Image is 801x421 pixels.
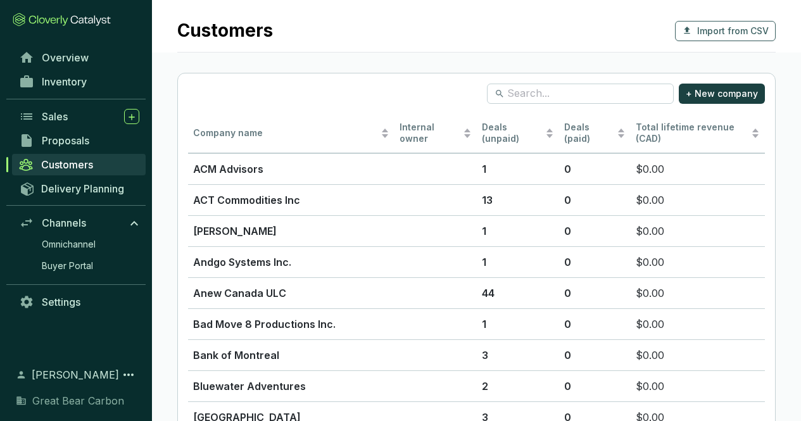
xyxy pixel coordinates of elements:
p: 0 [564,223,625,239]
a: Delivery Planning [13,178,146,199]
span: Total lifetime revenue (CAD) [636,122,735,144]
p: 1 [482,161,554,177]
span: [PERSON_NAME] [32,367,119,382]
td: $0.00 [631,277,765,308]
p: ACM Advisors [193,161,389,177]
p: 0 [564,192,625,208]
a: Omnichannel [35,235,146,254]
span: Deals (paid) [564,122,614,146]
td: $0.00 [631,246,765,277]
a: Inventory [13,71,146,92]
span: Great Bear Carbon [32,393,124,408]
a: Channels [13,212,146,234]
a: Customers [12,154,146,175]
p: 0 [564,161,625,177]
p: Bluewater Adventures [193,379,389,394]
p: [PERSON_NAME] [193,223,389,239]
span: Buyer Portal [42,260,93,272]
p: Andgo Systems Inc. [193,254,389,270]
p: 2 [482,379,554,394]
span: Internal owner [400,122,460,146]
a: Sales [13,106,146,127]
span: Delivery Planning [41,182,124,195]
p: Anew Canada ULC [193,286,389,301]
p: 0 [564,348,625,363]
button: Import from CSV [675,21,776,41]
td: $0.00 [631,339,765,370]
p: 0 [564,286,625,301]
p: 13 [482,192,554,208]
p: Bank of Montreal [193,348,389,363]
input: Search... [507,87,655,101]
span: Inventory [42,75,87,88]
button: + New company [679,84,765,104]
span: Channels [42,217,86,229]
td: $0.00 [631,184,765,215]
span: Customers [41,158,93,171]
p: Bad Move 8 Productions Inc. [193,317,389,332]
th: Deals (unpaid) [477,114,559,154]
p: 1 [482,254,554,270]
td: $0.00 [631,215,765,246]
p: 3 [482,348,554,363]
span: Company name [193,127,378,139]
span: Sales [42,110,68,123]
span: Proposals [42,134,89,147]
th: Company name [188,114,394,154]
p: ACT Commodities Inc [193,192,389,208]
span: Overview [42,51,89,64]
td: $0.00 [631,370,765,401]
th: Internal owner [394,114,477,154]
span: + New company [686,87,758,100]
span: Omnichannel [42,238,96,251]
a: Proposals [13,130,146,151]
p: 0 [564,379,625,394]
p: 44 [482,286,554,301]
p: 0 [564,317,625,332]
p: 1 [482,223,554,239]
td: $0.00 [631,308,765,339]
p: 1 [482,317,554,332]
span: Deals (unpaid) [482,122,543,146]
p: 0 [564,254,625,270]
th: Deals (paid) [559,114,630,154]
h1: Customers [177,20,273,42]
span: Settings [42,296,80,308]
a: Overview [13,47,146,68]
a: Settings [13,291,146,313]
td: $0.00 [631,153,765,184]
span: Import from CSV [697,25,769,37]
a: Buyer Portal [35,256,146,275]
